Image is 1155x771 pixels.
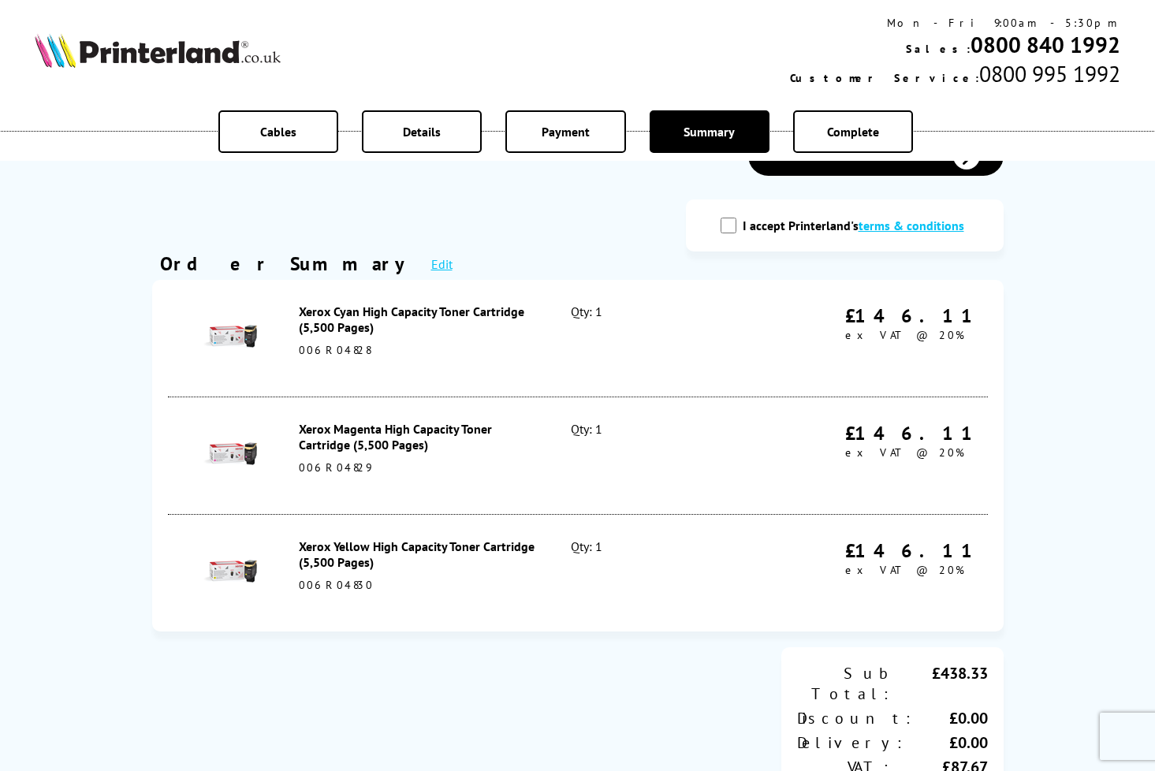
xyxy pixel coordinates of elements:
[797,732,906,753] div: Delivery:
[892,663,988,704] div: £438.33
[542,124,590,140] span: Payment
[299,460,537,475] div: 006R04829
[743,218,972,233] label: I accept Printerland's
[827,124,879,140] span: Complete
[859,218,964,233] a: modal_tc
[571,304,734,373] div: Qty: 1
[299,421,537,453] div: Xerox Magenta High Capacity Toner Cartridge (5,500 Pages)
[299,578,537,592] div: 006R04830
[845,421,980,445] div: £146.11
[906,42,971,56] span: Sales:
[571,421,734,490] div: Qty: 1
[260,124,296,140] span: Cables
[160,251,415,276] div: Order Summary
[790,16,1120,30] div: Mon - Fri 9:00am - 5:30pm
[299,304,537,335] div: Xerox Cyan High Capacity Toner Cartridge (5,500 Pages)
[299,343,537,357] div: 006R04828
[845,328,964,342] span: ex VAT @ 20%
[431,256,453,272] a: Edit
[915,708,988,728] div: £0.00
[845,445,964,460] span: ex VAT @ 20%
[403,124,441,140] span: Details
[202,426,257,482] img: Xerox Magenta High Capacity Toner Cartridge (5,500 Pages)
[979,59,1120,88] span: 0800 995 1992
[571,538,734,608] div: Qty: 1
[797,708,915,728] div: Discount:
[845,304,980,328] div: £146.11
[202,544,257,599] img: Xerox Yellow High Capacity Toner Cartridge (5,500 Pages)
[971,30,1120,59] a: 0800 840 1992
[684,124,735,140] span: Summary
[35,33,281,68] img: Printerland Logo
[906,732,988,753] div: £0.00
[845,538,980,563] div: £146.11
[299,538,537,570] div: Xerox Yellow High Capacity Toner Cartridge (5,500 Pages)
[202,309,257,364] img: Xerox Cyan High Capacity Toner Cartridge (5,500 Pages)
[845,563,964,577] span: ex VAT @ 20%
[790,71,979,85] span: Customer Service:
[797,663,892,704] div: Sub Total:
